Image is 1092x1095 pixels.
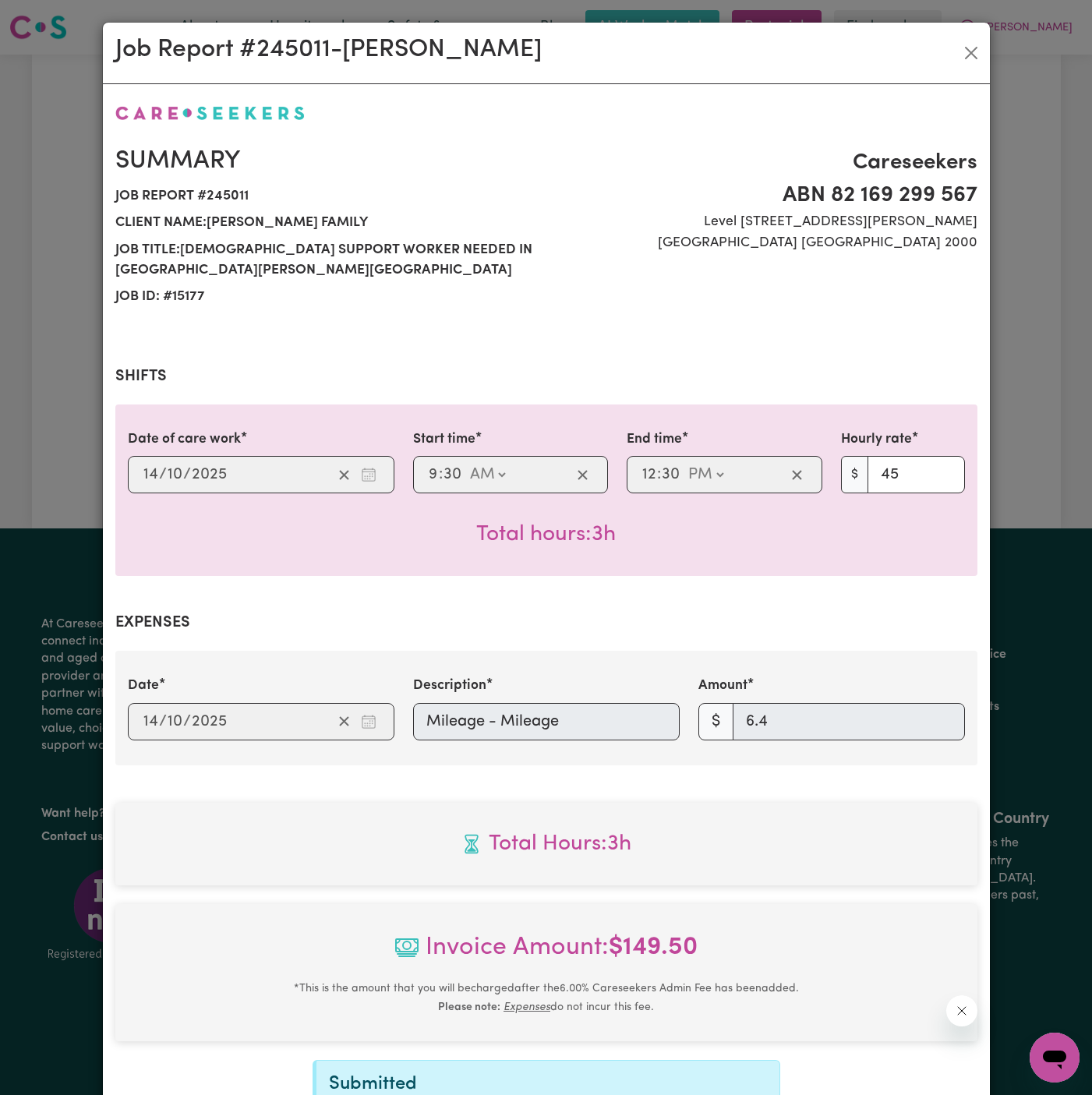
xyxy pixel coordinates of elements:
span: Job ID: # 15177 [115,284,537,310]
input: Mileage - Mileage [413,703,680,740]
iframe: Button to launch messaging window [1030,1033,1080,1083]
button: Close [959,41,984,65]
span: [GEOGRAPHIC_DATA] [GEOGRAPHIC_DATA] 2000 [556,233,977,253]
input: -- [428,463,439,486]
input: ---- [191,710,228,733]
label: End time [627,429,682,450]
input: -- [167,463,183,486]
span: Submitted [329,1075,417,1093]
h2: Expenses [115,613,977,632]
button: Enter the date of care work [356,463,381,486]
input: -- [443,463,462,486]
input: -- [143,710,159,733]
span: Careseekers [556,147,977,179]
button: Clear date [332,463,356,486]
input: ---- [191,463,228,486]
input: -- [641,463,657,486]
small: This is the amount that you will be charged after the 6.00 % Careseekers Admin Fee has been added... [294,983,799,1013]
b: $ 149.50 [609,935,698,960]
label: Date [128,676,159,696]
span: Need any help? [9,11,94,23]
span: $ [698,703,733,740]
label: Hourly rate [841,429,912,450]
span: / [183,713,191,730]
button: Clear date [332,710,356,733]
input: -- [143,463,159,486]
button: Enter the date of expense [356,710,381,733]
label: Amount [698,676,747,696]
span: ABN 82 169 299 567 [556,179,977,212]
span: $ [841,456,868,493]
input: -- [661,463,680,486]
span: : [657,466,661,483]
iframe: Close message [946,995,977,1026]
label: Start time [413,429,475,450]
span: Total hours worked: 3 hours [128,828,965,860]
span: / [183,466,191,483]
span: Job title: [DEMOGRAPHIC_DATA] Support Worker Needed In [GEOGRAPHIC_DATA][PERSON_NAME][GEOGRAPHIC_... [115,237,537,284]
span: Level [STREET_ADDRESS][PERSON_NAME] [556,212,977,232]
h2: Summary [115,147,537,176]
span: Job report # 245011 [115,183,537,210]
span: Client name: [PERSON_NAME] Family [115,210,537,236]
span: / [159,713,167,730]
u: Expenses [504,1001,550,1013]
b: Please note: [438,1001,500,1013]
span: / [159,466,167,483]
span: Invoice Amount: [128,929,965,979]
span: Total hours worked: 3 hours [476,524,616,546]
input: -- [167,710,183,733]
label: Date of care work [128,429,241,450]
span: : [439,466,443,483]
h2: Job Report # 245011 - [PERSON_NAME] [115,35,542,65]
label: Description [413,676,486,696]
h2: Shifts [115,367,977,386]
img: Careseekers logo [115,106,305,120]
